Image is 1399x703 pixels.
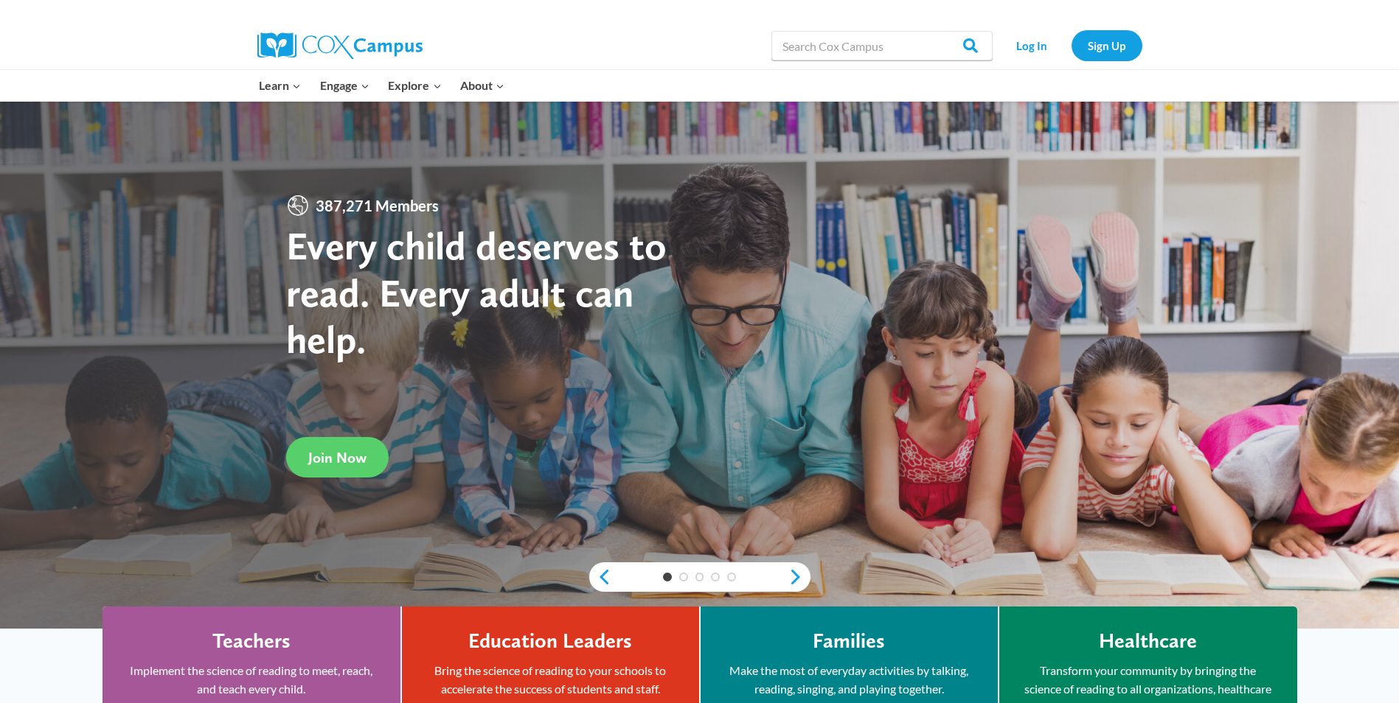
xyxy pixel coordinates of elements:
[771,31,993,60] input: Search Cox Campus
[125,661,378,699] p: Implement the science of reading to meet, reach, and teach every child.
[679,573,688,581] a: 2
[424,661,677,699] p: Bring the science of reading to your schools to accelerate the success of students and staff.
[723,661,976,699] p: Make the most of everyday activities by talking, reading, singing, and playing together.
[1000,30,1142,60] nav: Secondary Navigation
[813,629,885,654] h4: Families
[308,449,367,466] span: Join Now
[788,568,810,586] a: next
[711,573,720,581] a: 4
[727,573,736,581] a: 5
[663,573,672,581] a: 1
[257,32,423,59] img: Cox Campus
[259,76,301,95] span: Learn
[1072,30,1142,60] a: Sign Up
[695,573,704,581] a: 3
[310,194,445,217] span: 387,271 Members
[388,76,441,95] span: Explore
[589,568,611,586] a: previous
[589,562,810,592] div: content slider buttons
[468,629,632,654] h4: Education Leaders
[286,222,667,363] strong: Every child deserves to read. Every adult can help.
[212,629,291,654] h4: Teachers
[320,76,369,95] span: Engage
[286,437,389,478] a: Join Now
[460,76,504,95] span: About
[1000,30,1064,60] a: Log In
[1099,629,1197,654] h4: Healthcare
[250,70,514,101] nav: Primary Navigation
